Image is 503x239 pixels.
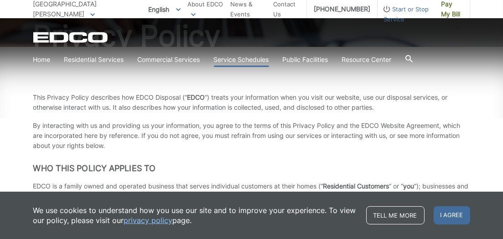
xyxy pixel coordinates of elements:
[342,55,392,65] a: Resource Center
[323,182,389,190] strong: Residential Customers
[33,92,470,112] p: This Privacy Policy describes how EDCO Disposal (“ “) treats your information when you visit our ...
[33,121,470,151] p: By interacting with us and providing us your information, you agree to the terms of this Privacy ...
[124,215,173,225] a: privacy policy
[404,182,415,190] strong: you
[366,206,425,224] a: Tell me more
[214,55,269,65] a: Service Schedules
[33,181,470,211] p: EDCO is a family owned and operated business that serves individual customers at their homes (“ ”...
[33,163,470,173] h2: Who This Policy Applies To
[283,55,328,65] a: Public Facilities
[33,55,51,65] a: Home
[138,55,200,65] a: Commercial Services
[187,93,205,101] strong: EDCO
[64,55,124,65] a: Residential Services
[434,206,470,224] span: I agree
[33,32,109,43] a: EDCD logo. Return to the homepage.
[141,2,187,17] span: English
[33,205,357,225] p: We use cookies to understand how you use our site and to improve your experience. To view our pol...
